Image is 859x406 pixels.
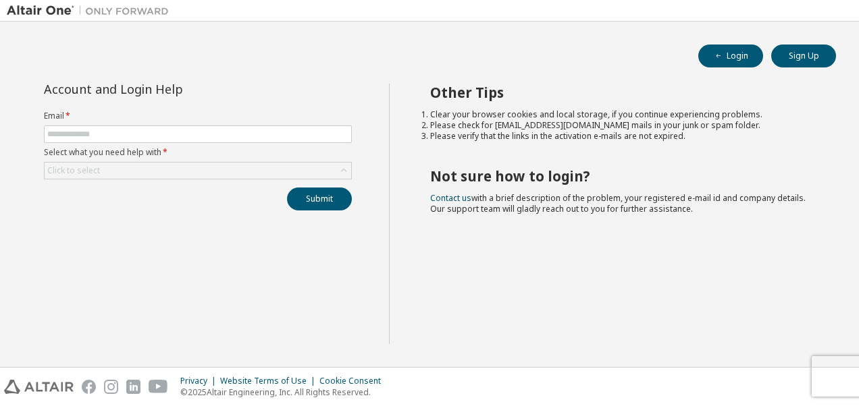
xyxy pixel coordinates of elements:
label: Email [44,111,352,121]
h2: Not sure how to login? [430,167,812,185]
li: Clear your browser cookies and local storage, if you continue experiencing problems. [430,109,812,120]
p: © 2025 Altair Engineering, Inc. All Rights Reserved. [180,386,389,398]
div: Click to select [45,163,351,179]
h2: Other Tips [430,84,812,101]
a: Contact us [430,192,471,204]
img: Altair One [7,4,176,18]
div: Cookie Consent [319,376,389,386]
li: Please check for [EMAIL_ADDRESS][DOMAIN_NAME] mails in your junk or spam folder. [430,120,812,131]
li: Please verify that the links in the activation e-mails are not expired. [430,131,812,142]
div: Privacy [180,376,220,386]
button: Sign Up [771,45,836,67]
span: with a brief description of the problem, your registered e-mail id and company details. Our suppo... [430,192,806,214]
button: Submit [287,187,352,210]
img: facebook.svg [82,380,96,394]
img: altair_logo.svg [4,380,74,394]
div: Website Terms of Use [220,376,319,386]
img: youtube.svg [149,380,168,394]
div: Account and Login Help [44,84,290,94]
div: Click to select [47,165,100,176]
button: Login [698,45,763,67]
img: linkedin.svg [126,380,140,394]
img: instagram.svg [104,380,118,394]
label: Select what you need help with [44,147,352,158]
